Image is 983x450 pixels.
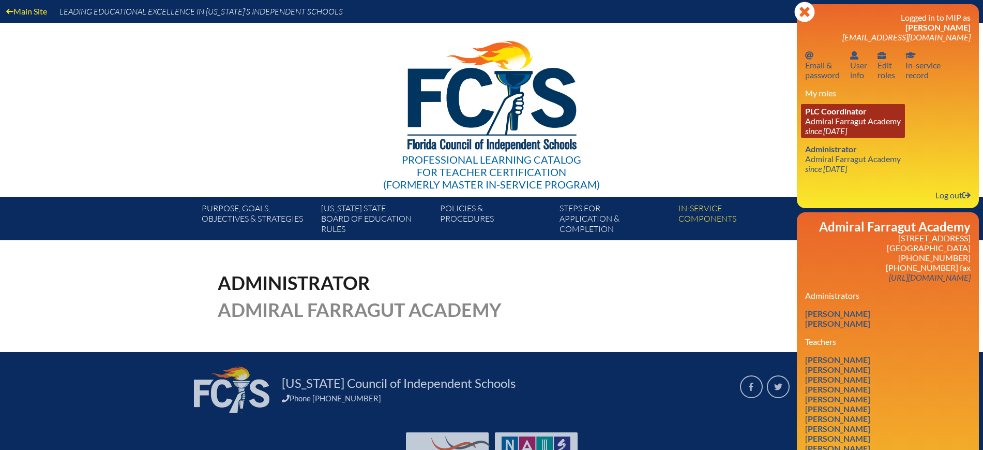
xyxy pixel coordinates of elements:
[846,48,871,82] a: User infoUserinfo
[379,21,604,193] a: Professional Learning Catalog for Teacher Certification(formerly Master In-service Program)
[931,188,975,202] a: Log outLog out
[436,201,555,240] a: Policies &Procedures
[801,353,874,367] a: [PERSON_NAME]
[805,12,971,42] h3: Logged in to MIP as
[801,382,874,396] a: [PERSON_NAME]
[805,337,971,346] h3: Teachers
[805,233,971,282] p: [STREET_ADDRESS] [GEOGRAPHIC_DATA] [PHONE_NUMBER] [PHONE_NUMBER] fax
[801,402,874,416] a: [PERSON_NAME]
[805,106,867,116] span: PLC Coordinator
[801,362,874,376] a: [PERSON_NAME]
[905,51,916,60] svg: In-service record
[962,191,971,199] svg: Log out
[805,88,971,98] h3: My roles
[385,23,598,164] img: FCISlogo221.eps
[383,153,600,191] div: Professional Learning Catalog (formerly Master In-service Program)
[805,144,857,154] span: Administrator
[194,367,269,413] img: FCIS_logo_white
[2,4,51,18] a: Main Site
[801,412,874,426] a: [PERSON_NAME]
[901,48,945,82] a: In-service recordIn-servicerecord
[801,104,905,138] a: PLC Coordinator Admiral Farragut Academy since [DATE]
[801,422,874,436] a: [PERSON_NAME]
[905,22,971,32] span: [PERSON_NAME]
[801,307,874,321] a: [PERSON_NAME]
[801,316,874,330] a: [PERSON_NAME]
[794,2,815,22] svg: Close
[417,166,566,178] span: for Teacher Certification
[805,126,847,136] i: since [DATE]
[805,221,971,233] h2: Admiral Farragut Academy
[317,201,436,240] a: [US_STATE] StateBoard of Education rules
[278,375,520,391] a: [US_STATE] Council of Independent Schools
[885,270,975,284] a: [URL][DOMAIN_NAME]
[842,32,971,42] span: [EMAIL_ADDRESS][DOMAIN_NAME]
[555,201,674,240] a: Steps forapplication & completion
[878,51,886,60] svg: User info
[873,48,899,82] a: User infoEditroles
[282,394,728,403] div: Phone [PHONE_NUMBER]
[801,142,905,176] a: Administrator Admiral Farragut Academy since [DATE]
[805,164,847,173] i: since [DATE]
[218,271,370,294] span: Administrator
[805,51,813,60] svg: Email password
[801,372,874,386] a: [PERSON_NAME]
[801,431,874,445] a: [PERSON_NAME]
[801,392,874,406] a: [PERSON_NAME]
[674,201,793,240] a: In-servicecomponents
[801,48,844,82] a: Email passwordEmail &password
[850,51,858,60] svg: User info
[218,298,502,321] span: Admiral Farragut Academy
[805,291,971,300] h3: Administrators
[198,201,316,240] a: Purpose, goals,objectives & strategies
